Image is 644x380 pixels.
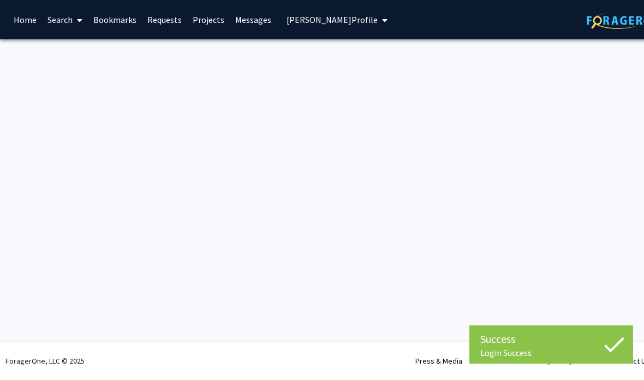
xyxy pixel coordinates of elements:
a: Bookmarks [88,1,142,39]
div: ForagerOne, LLC © 2025 [5,342,85,380]
div: Success [480,331,622,347]
a: Home [8,1,42,39]
a: Press & Media [415,356,462,366]
a: Messages [230,1,277,39]
a: Search [42,1,88,39]
a: Projects [187,1,230,39]
span: [PERSON_NAME] Profile [287,14,378,25]
a: Requests [142,1,187,39]
div: Login Success [480,347,622,358]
